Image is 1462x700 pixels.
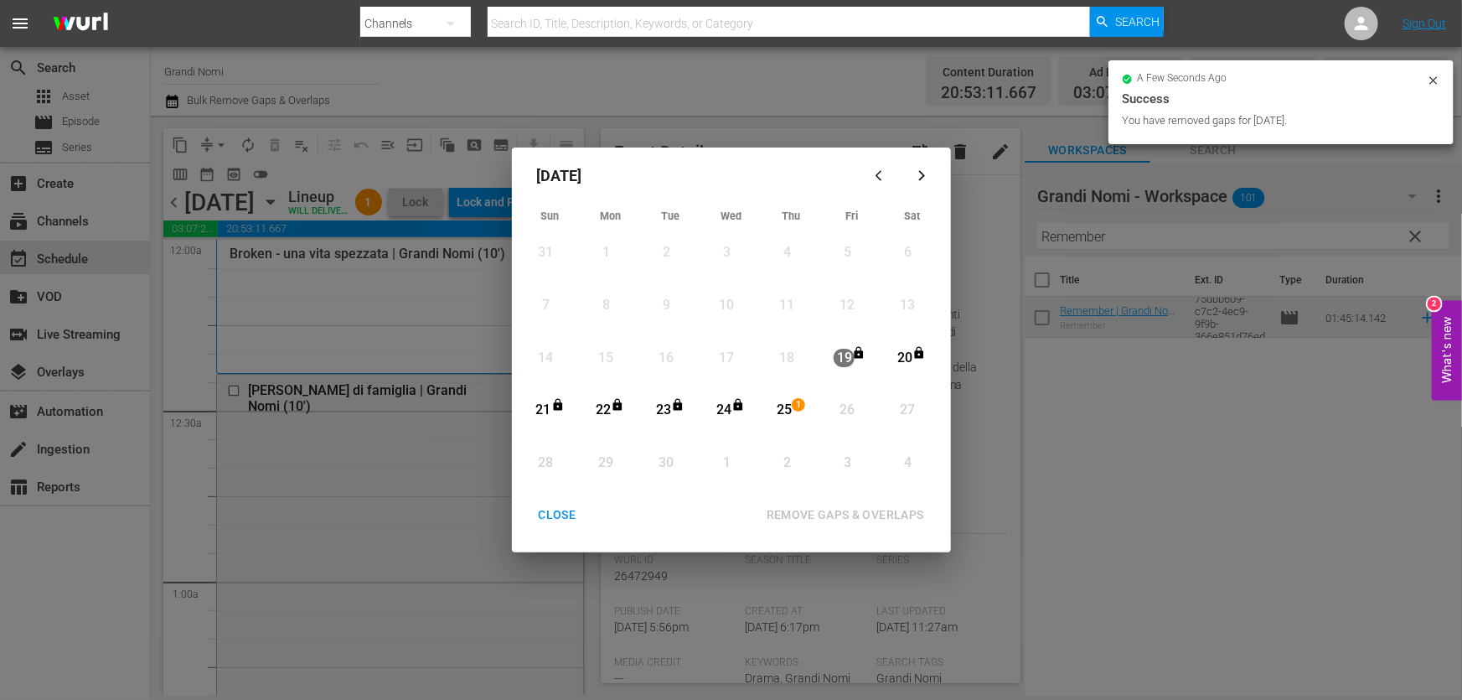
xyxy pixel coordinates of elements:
span: Search [1115,7,1160,37]
div: 21 [533,401,554,420]
div: 6 [897,243,918,262]
div: 12 [837,296,858,315]
div: 16 [656,349,677,368]
span: Sun [541,210,560,222]
span: menu [10,13,30,34]
span: Fri [845,210,858,222]
button: CLOSE [519,500,597,531]
div: 24 [713,401,734,420]
div: 5 [837,243,858,262]
div: 26 [837,401,858,420]
div: 29 [596,454,617,473]
div: 3 [716,243,737,262]
div: 8 [596,296,617,315]
div: 13 [897,296,918,315]
span: Tue [662,210,680,222]
div: 25 [773,401,794,420]
div: You have removed gaps for [DATE]. [1122,112,1423,129]
div: 23 [653,401,674,420]
div: 18 [777,349,798,368]
button: Open Feedback Widget [1432,300,1462,400]
div: 14 [535,349,556,368]
div: 2 [1428,297,1441,310]
div: 31 [535,243,556,262]
span: Sat [904,210,920,222]
span: Wed [721,210,741,222]
a: Sign Out [1403,17,1446,30]
div: 11 [777,296,798,315]
div: Success [1122,89,1440,109]
span: Thu [783,210,801,222]
div: 1 [596,243,617,262]
div: 4 [897,454,918,473]
div: 2 [777,454,798,473]
div: 30 [656,454,677,473]
div: 7 [535,296,556,315]
div: 3 [837,454,858,473]
div: 27 [897,401,918,420]
div: 17 [716,349,737,368]
div: 4 [777,243,798,262]
div: 10 [716,296,737,315]
div: 22 [592,401,613,420]
div: Month View [520,205,943,491]
div: 2 [656,243,677,262]
div: 28 [535,454,556,473]
span: a few seconds ago [1138,72,1227,86]
div: [DATE] [520,156,862,196]
div: 1 [716,454,737,473]
div: CLOSE [525,505,590,526]
div: 20 [894,349,915,368]
img: ans4CAIJ8jUAAAAAAAAAAAAAAAAAAAAAAAAgQb4GAAAAAAAAAAAAAAAAAAAAAAAAJMjXAAAAAAAAAAAAAAAAAAAAAAAAgAT5G... [40,4,121,44]
span: 1 [793,398,804,412]
div: 19 [834,349,855,368]
span: Mon [600,210,621,222]
div: 15 [596,349,617,368]
div: 9 [656,296,677,315]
